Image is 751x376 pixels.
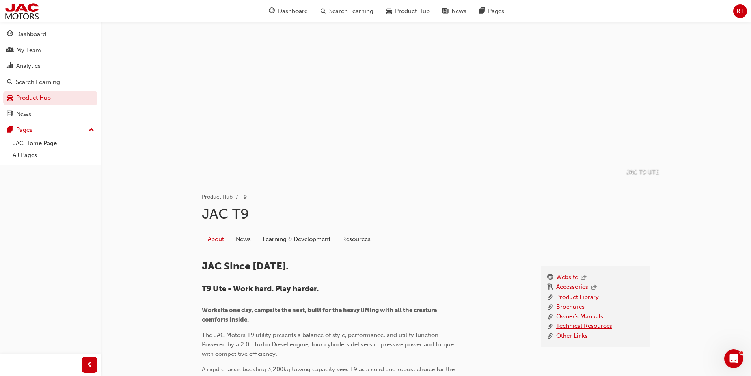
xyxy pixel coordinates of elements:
a: Accessories [556,282,588,293]
a: Resources [336,232,376,247]
span: outbound-icon [581,275,587,281]
a: Dashboard [3,27,97,41]
span: link-icon [547,293,553,303]
button: Pages [3,123,97,137]
span: up-icon [89,125,94,135]
span: link-icon [547,322,553,331]
span: www-icon [547,273,553,283]
span: Pages [488,7,504,16]
span: car-icon [7,95,13,102]
a: All Pages [9,149,97,161]
a: About [202,232,230,247]
span: news-icon [442,6,448,16]
a: Technical Resources [556,322,612,331]
span: link-icon [547,312,553,322]
span: pages-icon [7,127,13,134]
div: News [16,110,31,119]
a: Learning & Development [257,232,336,247]
span: chart-icon [7,63,13,70]
a: My Team [3,43,97,58]
span: The JAC Motors T9 utility presents a balance of style, performance, and utility function. Powered... [202,331,455,357]
span: car-icon [386,6,392,16]
a: JAC Home Page [9,137,97,150]
a: Brochures [556,302,585,312]
a: Product Library [556,293,599,303]
a: guage-iconDashboard [263,3,314,19]
li: T9 [240,193,247,202]
span: Dashboard [278,7,308,16]
div: Pages [16,125,32,135]
span: News [451,7,466,16]
a: Search Learning [3,75,97,90]
h1: JAC T9 [202,205,650,223]
img: jac-portal [4,2,40,20]
span: search-icon [321,6,326,16]
a: search-iconSearch Learning [314,3,380,19]
a: Product Hub [3,91,97,105]
span: prev-icon [87,360,93,370]
a: Analytics [3,59,97,73]
span: outbound-icon [591,284,597,291]
a: News [3,107,97,122]
span: link-icon [547,302,553,312]
span: link-icon [547,331,553,341]
span: news-icon [7,111,13,118]
span: Search Learning [329,7,373,16]
span: search-icon [7,79,13,86]
a: News [230,232,257,247]
span: RT [736,7,744,16]
a: Website [556,273,578,283]
button: RT [733,4,747,18]
a: news-iconNews [436,3,473,19]
span: JAC Since [DATE]. [202,260,289,272]
span: guage-icon [7,31,13,38]
span: people-icon [7,47,13,54]
a: Owner's Manuals [556,312,603,322]
span: pages-icon [479,6,485,16]
div: Analytics [16,62,41,71]
span: Worksite one day, campsite the next, built for the heavy lifting with all the creature comforts i... [202,307,438,323]
span: T9 Ute - Work hard. Play harder. [202,284,319,293]
span: keys-icon [547,282,553,293]
div: My Team [16,46,41,55]
div: Search Learning [16,78,60,87]
a: Other Links [556,331,588,341]
a: car-iconProduct Hub [380,3,436,19]
div: Dashboard [16,30,46,39]
a: Product Hub [202,194,233,200]
p: JAC T9 UTE [626,168,659,177]
a: pages-iconPages [473,3,511,19]
span: guage-icon [269,6,275,16]
iframe: Intercom live chat [724,349,743,368]
button: DashboardMy TeamAnalyticsSearch LearningProduct HubNews [3,25,97,123]
span: Product Hub [395,7,430,16]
